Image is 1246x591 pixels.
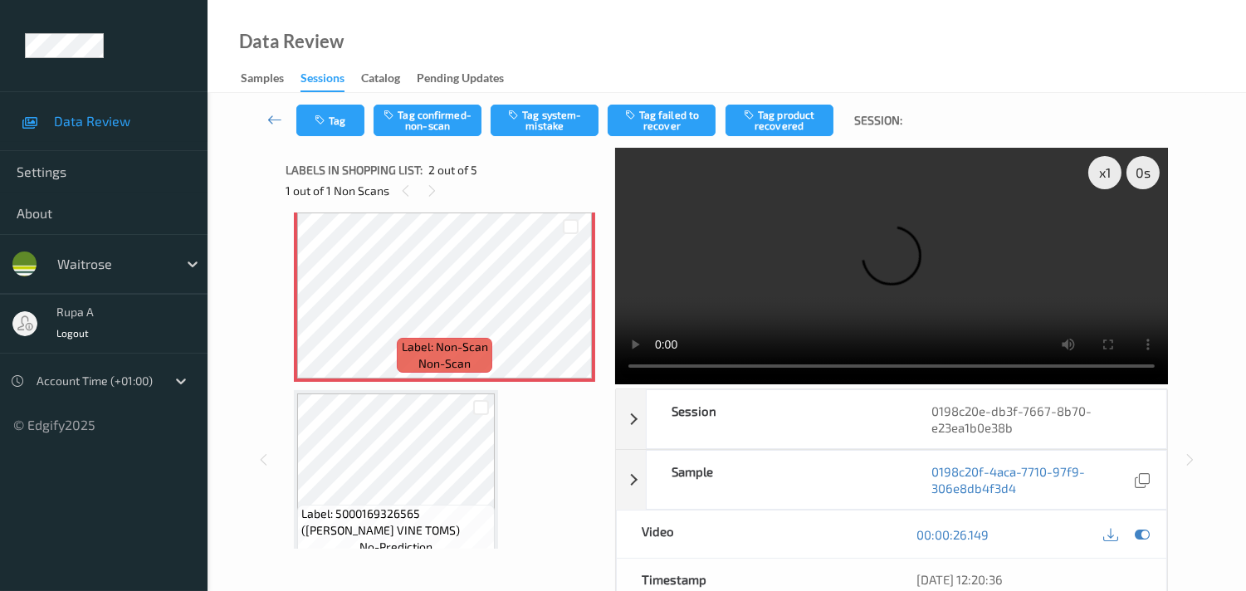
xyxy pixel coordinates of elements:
span: Labels in shopping list: [286,162,423,178]
div: Video [617,510,892,558]
div: Samples [241,70,284,90]
div: 1 out of 1 Non Scans [286,180,603,201]
div: x 1 [1088,156,1121,189]
a: Catalog [361,67,417,90]
span: Label: 5000169326565 ([PERSON_NAME] VINE TOMS) [301,506,491,539]
div: Sample [647,451,906,509]
div: Pending Updates [417,70,504,90]
button: Tag system-mistake [491,105,599,136]
button: Tag product recovered [726,105,833,136]
span: non-scan [418,355,471,372]
span: 2 out of 5 [428,162,477,178]
div: 0198c20e-db3f-7667-8b70-e23ea1b0e38b [906,390,1166,448]
a: Sessions [301,67,361,92]
a: 0198c20f-4aca-7710-97f9-306e8db4f3d4 [931,463,1131,496]
div: Session [647,390,906,448]
div: Sessions [301,70,344,92]
a: 00:00:26.149 [916,526,989,543]
div: Data Review [239,33,344,50]
div: 0 s [1126,156,1160,189]
span: no-prediction [359,539,432,555]
span: Session: [854,112,902,129]
div: Sample0198c20f-4aca-7710-97f9-306e8db4f3d4 [616,450,1167,510]
a: Samples [241,67,301,90]
div: [DATE] 12:20:36 [916,571,1141,588]
div: Catalog [361,70,400,90]
div: Session0198c20e-db3f-7667-8b70-e23ea1b0e38b [616,389,1167,449]
button: Tag failed to recover [608,105,716,136]
span: Label: Non-Scan [402,339,488,355]
a: Pending Updates [417,67,520,90]
button: Tag [296,105,364,136]
button: Tag confirmed-non-scan [374,105,481,136]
